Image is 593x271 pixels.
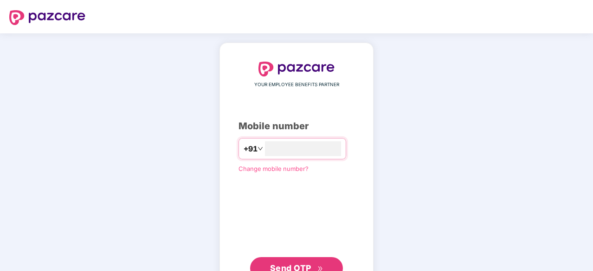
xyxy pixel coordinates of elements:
a: Change mobile number? [238,165,309,172]
span: YOUR EMPLOYEE BENEFITS PARTNER [254,81,339,88]
img: logo [9,10,85,25]
img: logo [258,62,335,76]
span: down [258,146,263,151]
div: Mobile number [238,119,355,133]
span: +91 [244,143,258,155]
